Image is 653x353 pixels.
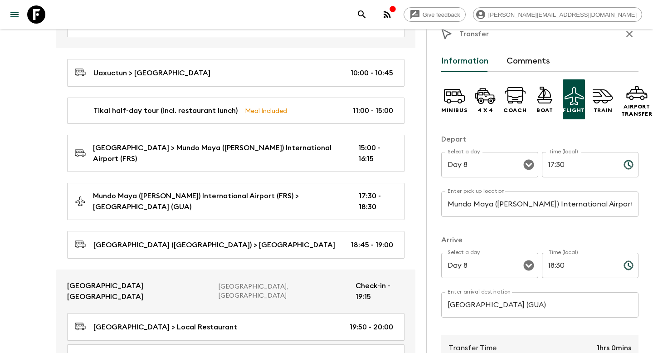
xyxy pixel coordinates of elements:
[67,280,211,302] p: [GEOGRAPHIC_DATA] [GEOGRAPHIC_DATA]
[93,240,335,250] p: [GEOGRAPHIC_DATA] ([GEOGRAPHIC_DATA]) > [GEOGRAPHIC_DATA]
[219,282,348,300] p: [GEOGRAPHIC_DATA], [GEOGRAPHIC_DATA]
[350,322,393,333] p: 19:50 - 20:00
[448,288,511,296] label: Enter arrival destination
[93,68,210,78] p: Uaxuctun > [GEOGRAPHIC_DATA]
[448,249,480,256] label: Select a day
[478,107,493,114] p: 4 x 4
[353,105,393,116] p: 11:00 - 15:00
[67,98,404,124] a: Tikal half-day tour (incl. restaurant lunch)Meal Included11:00 - 15:00
[56,270,415,313] a: [GEOGRAPHIC_DATA] [GEOGRAPHIC_DATA][GEOGRAPHIC_DATA], [GEOGRAPHIC_DATA]Check-in - 19:15
[621,103,653,118] p: Airport Transfer
[441,50,488,72] button: Information
[67,183,404,220] a: Mundo Maya ([PERSON_NAME]) International Airport (FRS) > [GEOGRAPHIC_DATA] (GUA)17:30 - 18:30
[522,158,535,171] button: Open
[619,256,638,275] button: Choose time, selected time is 6:30 PM
[483,11,642,18] span: [PERSON_NAME][EMAIL_ADDRESS][DOMAIN_NAME]
[507,50,550,72] button: Comments
[594,107,613,114] p: Train
[404,7,466,22] a: Give feedback
[93,191,344,212] p: Mundo Maya ([PERSON_NAME]) International Airport (FRS) > [GEOGRAPHIC_DATA] (GUA)
[441,235,638,245] p: Arrive
[563,107,585,114] p: Flight
[542,152,616,177] input: hh:mm
[619,156,638,174] button: Choose time, selected time is 5:30 PM
[5,5,24,24] button: menu
[351,240,393,250] p: 18:45 - 19:00
[356,280,404,302] p: Check-in - 19:15
[459,29,489,39] p: Transfer
[473,7,642,22] div: [PERSON_NAME][EMAIL_ADDRESS][DOMAIN_NAME]
[503,107,526,114] p: Coach
[441,107,467,114] p: Minibus
[67,231,404,259] a: [GEOGRAPHIC_DATA] ([GEOGRAPHIC_DATA]) > [GEOGRAPHIC_DATA]18:45 - 19:00
[245,106,287,116] p: Meal Included
[93,322,237,333] p: [GEOGRAPHIC_DATA] > Local Restaurant
[93,105,238,116] p: Tikal half-day tour (incl. restaurant lunch)
[448,187,505,195] label: Enter pick up location
[542,253,616,278] input: hh:mm
[522,259,535,272] button: Open
[93,142,344,164] p: [GEOGRAPHIC_DATA] > Mundo Maya ([PERSON_NAME]) International Airport (FRS)
[67,313,404,341] a: [GEOGRAPHIC_DATA] > Local Restaurant19:50 - 20:00
[536,107,553,114] p: Boat
[441,134,638,145] p: Depart
[353,5,371,24] button: search adventures
[351,68,393,78] p: 10:00 - 10:45
[448,148,480,156] label: Select a day
[67,59,404,87] a: Uaxuctun > [GEOGRAPHIC_DATA]10:00 - 10:45
[358,142,393,164] p: 15:00 - 16:15
[67,135,404,172] a: [GEOGRAPHIC_DATA] > Mundo Maya ([PERSON_NAME]) International Airport (FRS)15:00 - 16:15
[548,249,578,256] label: Time (local)
[548,148,578,156] label: Time (local)
[418,11,465,18] span: Give feedback
[359,191,393,212] p: 17:30 - 18:30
